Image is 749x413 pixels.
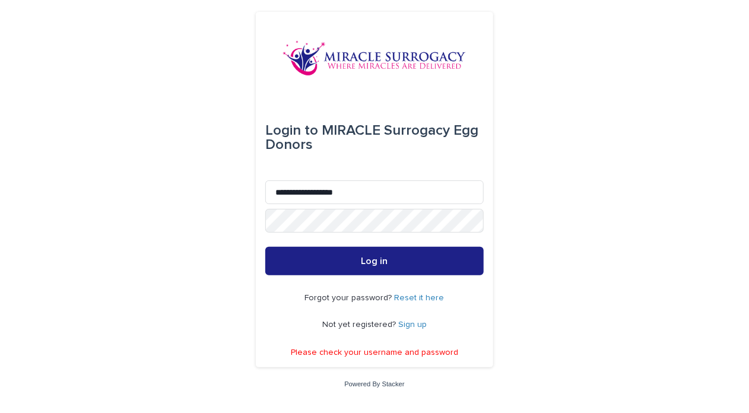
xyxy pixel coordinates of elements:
[291,348,458,358] p: Please check your username and password
[265,114,484,161] div: MIRACLE Surrogacy Egg Donors
[398,320,427,329] a: Sign up
[361,256,388,266] span: Log in
[265,247,484,275] button: Log in
[395,294,445,302] a: Reset it here
[344,380,404,387] a: Powered By Stacker
[322,320,398,329] span: Not yet registered?
[305,294,395,302] span: Forgot your password?
[265,123,318,138] span: Login to
[283,40,466,76] img: OiFFDOGZQuirLhrlO1ag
